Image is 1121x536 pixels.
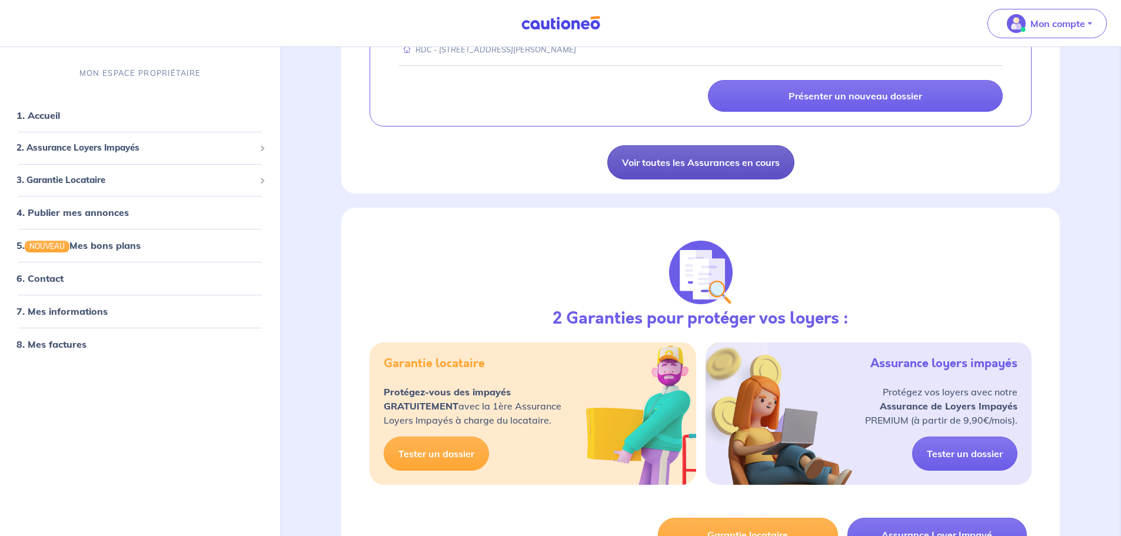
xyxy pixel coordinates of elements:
[5,201,275,224] div: 4. Publier mes annonces
[384,386,511,412] strong: Protégez-vous des impayés GRATUITEMENT
[789,90,922,102] p: Présenter un nouveau dossier
[607,145,794,179] a: Voir toutes les Assurances en cours
[5,332,275,356] div: 8. Mes factures
[16,174,255,187] span: 3. Garantie Locataire
[5,267,275,290] div: 6. Contact
[79,68,201,79] p: MON ESPACE PROPRIÉTAIRE
[5,234,275,257] div: 5.NOUVEAUMes bons plans
[5,137,275,159] div: 2. Assurance Loyers Impayés
[384,385,561,427] p: avec la 1ère Assurance Loyers Impayés à charge du locataire.
[16,305,108,317] a: 7. Mes informations
[669,241,733,304] img: justif-loupe
[384,357,485,371] h5: Garantie locataire
[16,272,64,284] a: 6. Contact
[987,9,1107,38] button: illu_account_valid_menu.svgMon compte
[384,437,489,471] a: Tester un dossier
[1030,16,1085,31] p: Mon compte
[708,80,1003,112] a: Présenter un nouveau dossier
[912,437,1017,471] a: Tester un dossier
[865,385,1017,427] p: Protégez vos loyers avec notre PREMIUM (à partir de 9,90€/mois).
[16,109,60,121] a: 1. Accueil
[16,207,129,218] a: 4. Publier mes annonces
[880,400,1017,412] strong: Assurance de Loyers Impayés
[553,309,849,329] h3: 2 Garanties pour protéger vos loyers :
[517,16,605,31] img: Cautioneo
[16,338,87,350] a: 8. Mes factures
[5,299,275,323] div: 7. Mes informations
[16,239,141,251] a: 5.NOUVEAUMes bons plans
[5,169,275,192] div: 3. Garantie Locataire
[1007,14,1026,33] img: illu_account_valid_menu.svg
[398,44,576,55] div: RDC - [STREET_ADDRESS][PERSON_NAME]
[5,104,275,127] div: 1. Accueil
[870,357,1017,371] h5: Assurance loyers impayés
[16,141,255,155] span: 2. Assurance Loyers Impayés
